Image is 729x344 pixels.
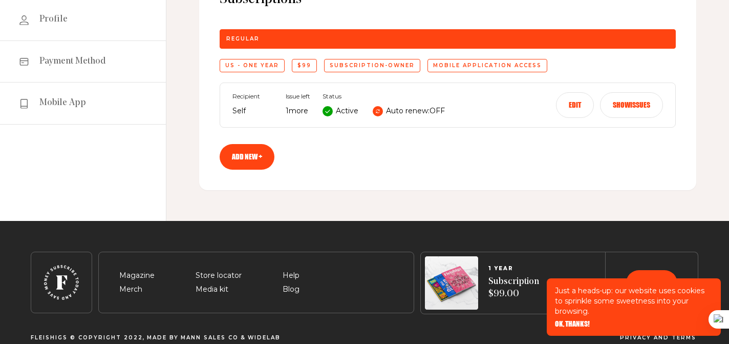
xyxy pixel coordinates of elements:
[196,285,228,294] a: Media kit
[286,105,310,117] p: 1 more
[31,335,143,341] span: Fleishigs © Copyright 2022
[248,334,281,341] a: Widelab
[119,285,142,294] a: Merch
[196,284,228,296] span: Media kit
[283,285,299,294] a: Blog
[196,270,242,282] span: Store locator
[147,335,179,341] span: Made By
[555,320,590,328] button: OK, THANKS!
[427,59,547,72] div: Mobile application access
[488,266,539,272] span: 1 YEAR
[425,256,478,310] img: Magazines image
[600,92,663,118] button: Showissues
[39,55,106,68] span: Payment Method
[488,276,539,301] span: Subscription $99.00
[620,335,696,341] span: Privacy and terms
[248,335,281,341] span: Widelab
[181,335,239,341] span: Mann Sales CO
[283,271,299,280] a: Help
[119,270,155,282] span: Magazine
[220,144,274,170] a: Add new +
[620,335,696,340] a: Privacy and terms
[323,93,445,100] span: Status
[232,93,273,100] span: Recipient
[220,59,285,72] div: US - One Year
[232,105,273,117] p: Self
[39,97,86,109] span: Mobile App
[220,29,676,49] div: Regular
[39,13,68,26] span: Profile
[626,270,677,296] button: Buy now
[196,271,242,280] a: Store locator
[143,335,145,341] span: ,
[286,93,310,100] span: Issue left
[292,59,317,72] div: $99
[336,105,358,117] p: Active
[119,271,155,280] a: Magazine
[283,270,299,282] span: Help
[324,59,420,72] div: subscription-owner
[555,286,713,316] p: Just a heads-up: our website uses cookies to sprinkle some sweetness into your browsing.
[119,284,142,296] span: Merch
[386,105,445,117] p: Auto renew: OFF
[181,334,239,341] a: Mann Sales CO
[241,335,246,341] span: &
[283,284,299,296] span: Blog
[556,92,594,118] button: Edit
